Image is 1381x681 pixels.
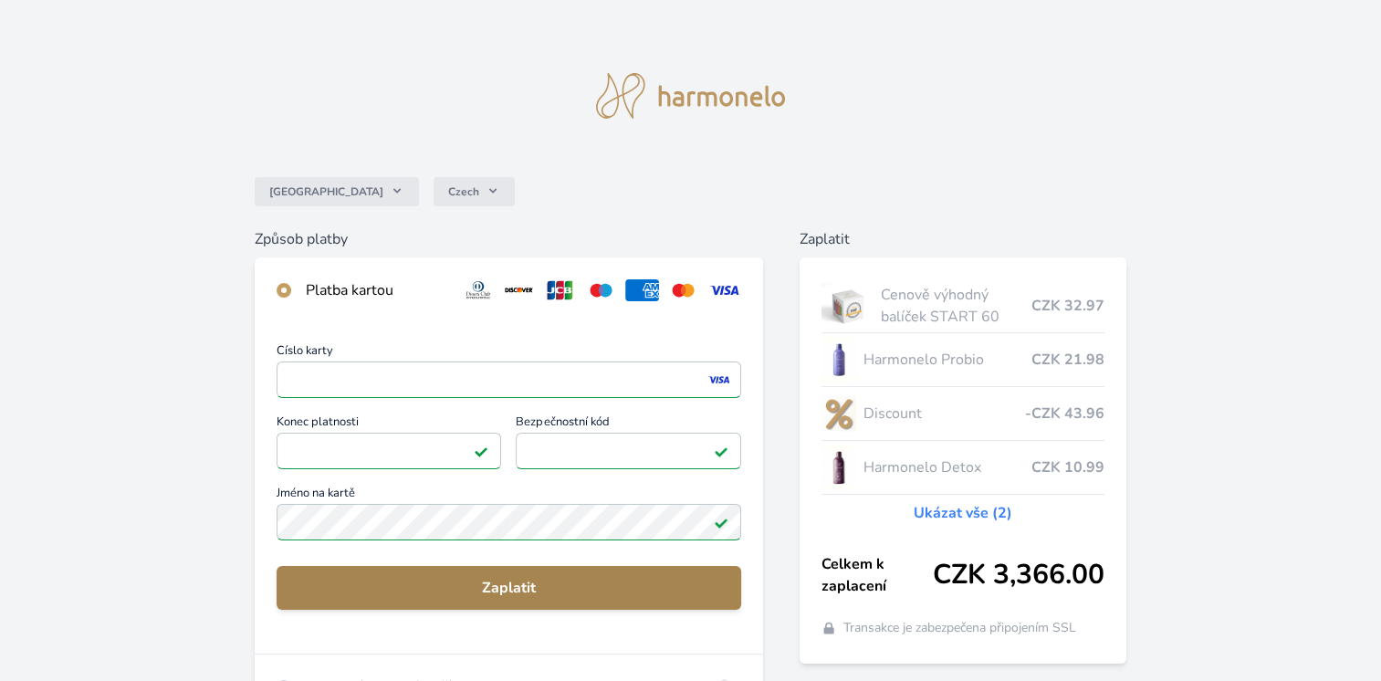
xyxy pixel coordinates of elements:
[285,367,733,393] iframe: Iframe pro číslo karty
[863,403,1025,424] span: Discount
[706,372,731,388] img: visa
[448,184,479,199] span: Czech
[277,504,741,540] input: Jméno na kartěPlatné pole
[881,284,1031,328] span: Cenově výhodný balíček START 60
[800,228,1126,250] h6: Zaplatit
[434,177,515,206] button: Czech
[255,228,763,250] h6: Způsob platby
[1025,403,1104,424] span: -CZK 43.96
[543,279,577,301] img: jcb.svg
[1031,456,1104,478] span: CZK 10.99
[821,445,856,490] img: DETOX_se_stinem_x-lo.jpg
[277,566,741,610] button: Zaplatit
[843,619,1076,637] span: Transakce je zabezpečena připojením SSL
[285,438,494,464] iframe: Iframe pro datum vypršení platnosti
[502,279,536,301] img: discover.svg
[821,337,856,382] img: CLEAN_PROBIO_se_stinem_x-lo.jpg
[474,444,488,458] img: Platné pole
[596,73,786,119] img: logo.svg
[291,577,727,599] span: Zaplatit
[269,184,383,199] span: [GEOGRAPHIC_DATA]
[516,416,741,433] span: Bezpečnostní kód
[821,391,856,436] img: discount-lo.png
[863,456,1031,478] span: Harmonelo Detox
[863,349,1031,371] span: Harmonelo Probio
[666,279,700,301] img: mc.svg
[277,487,741,504] span: Jméno na kartě
[1031,349,1104,371] span: CZK 21.98
[306,279,447,301] div: Platba kartou
[914,502,1012,524] a: Ukázat vše (2)
[255,177,419,206] button: [GEOGRAPHIC_DATA]
[933,559,1104,592] span: CZK 3,366.00
[714,444,728,458] img: Platné pole
[821,553,933,597] span: Celkem k zaplacení
[625,279,659,301] img: amex.svg
[1031,295,1104,317] span: CZK 32.97
[277,345,741,361] span: Číslo karty
[524,438,733,464] iframe: Iframe pro bezpečnostní kód
[277,416,502,433] span: Konec platnosti
[584,279,618,301] img: maestro.svg
[462,279,496,301] img: diners.svg
[707,279,741,301] img: visa.svg
[714,515,728,529] img: Platné pole
[821,283,874,329] img: start.jpg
